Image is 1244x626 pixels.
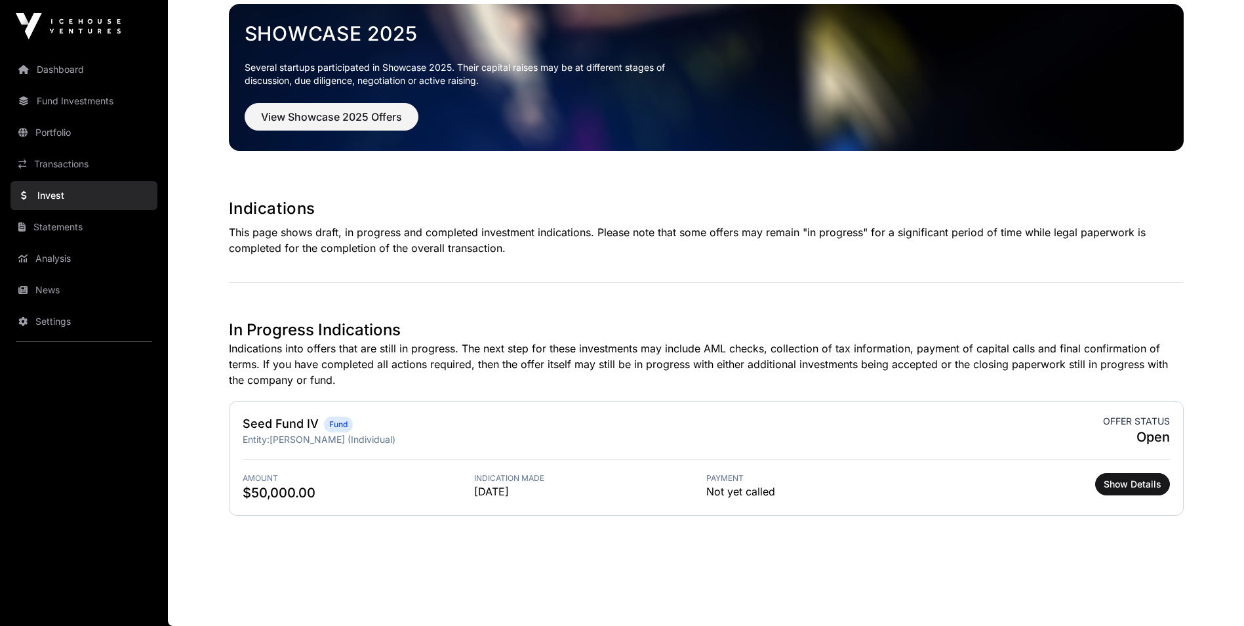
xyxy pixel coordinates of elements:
img: Showcase 2025 [229,4,1184,151]
a: Statements [10,213,157,241]
a: Showcase 2025 [245,22,1168,45]
button: View Showcase 2025 Offers [245,103,418,131]
p: This page shows draft, in progress and completed investment indications. Please note that some of... [229,224,1184,256]
span: Entity: [243,434,270,445]
a: Settings [10,307,157,336]
span: Fund [329,419,348,430]
span: [PERSON_NAME] (Individual) [270,434,395,445]
p: Indications into offers that are still in progress. The next step for these investments may inclu... [229,341,1184,388]
span: Offer status [1103,415,1170,428]
p: Several startups participated in Showcase 2025. Their capital raises may be at different stages o... [245,61,685,87]
a: View Showcase 2025 Offers [245,116,418,129]
span: Show Details [1104,478,1161,491]
a: Seed Fund IV [243,417,319,430]
a: Invest [10,181,157,210]
span: Open [1103,428,1170,446]
h1: In Progress Indications [229,320,1184,341]
h1: Indications [229,198,1184,219]
span: View Showcase 2025 Offers [261,109,402,125]
iframe: Chat Widget [1178,563,1244,626]
a: Dashboard [10,55,157,84]
a: Portfolio [10,118,157,147]
span: Amount [243,473,475,484]
img: Icehouse Ventures Logo [16,13,121,39]
span: Indication Made [474,473,706,484]
span: Payment [706,473,938,484]
span: $50,000.00 [243,484,475,502]
a: Analysis [10,244,157,273]
a: Transactions [10,150,157,178]
a: Fund Investments [10,87,157,115]
span: Not yet called [706,484,775,499]
span: [DATE] [474,484,706,499]
a: News [10,276,157,304]
button: Show Details [1095,473,1170,495]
